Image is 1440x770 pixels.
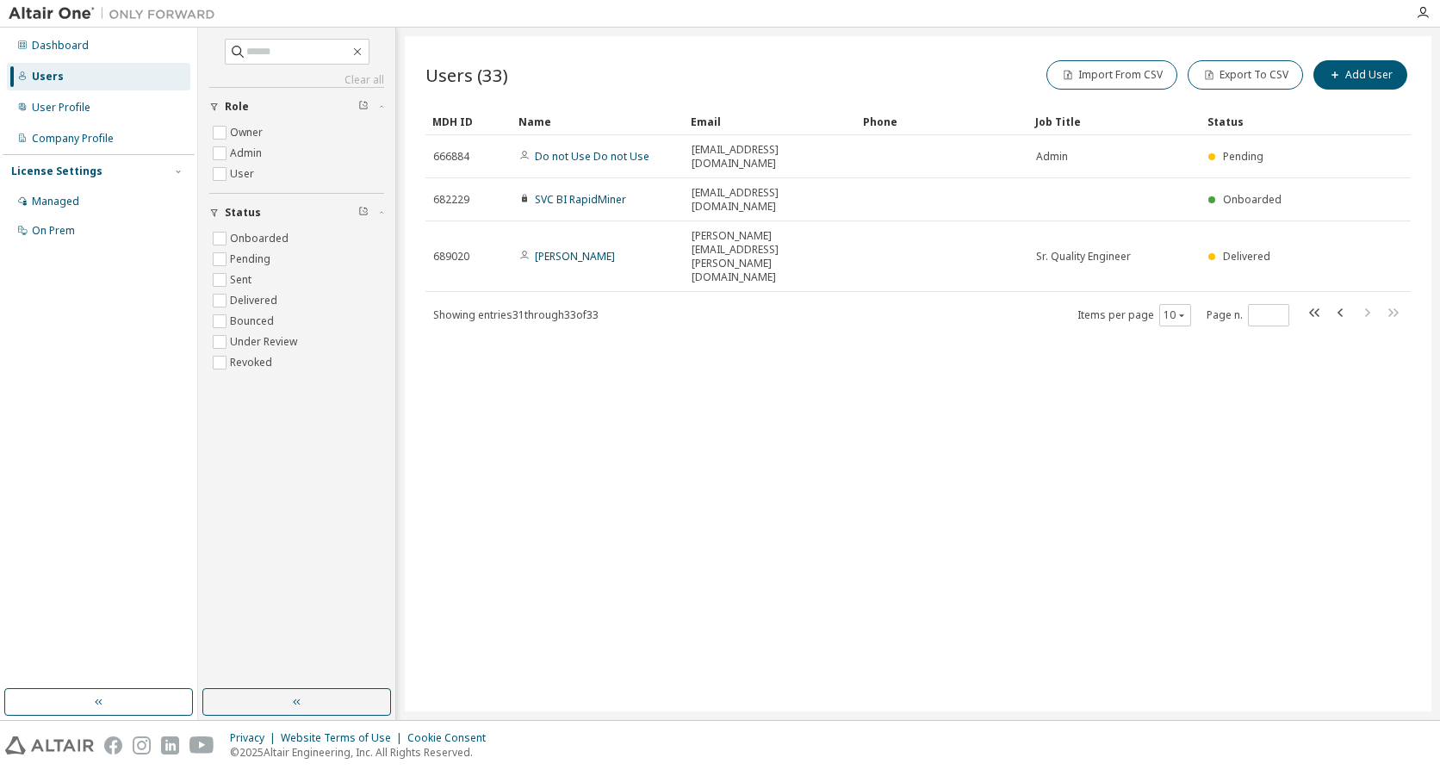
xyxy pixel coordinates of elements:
span: Admin [1036,150,1068,164]
div: Managed [32,195,79,208]
div: Users [32,70,64,84]
span: Items per page [1077,304,1191,326]
div: License Settings [11,165,102,178]
img: linkedin.svg [161,736,179,754]
span: 682229 [433,193,469,207]
div: Status [1207,108,1321,135]
span: 666884 [433,150,469,164]
span: Onboarded [1223,192,1282,207]
label: Sent [230,270,255,290]
label: Admin [230,143,265,164]
div: Privacy [230,731,281,745]
span: Users (33) [425,63,508,87]
img: instagram.svg [133,736,151,754]
button: Add User [1313,60,1407,90]
div: Name [518,108,677,135]
p: © 2025 Altair Engineering, Inc. All Rights Reserved. [230,745,496,760]
label: Owner [230,122,266,143]
span: Role [225,100,249,114]
img: altair_logo.svg [5,736,94,754]
button: 10 [1164,308,1187,322]
span: [PERSON_NAME][EMAIL_ADDRESS][PERSON_NAME][DOMAIN_NAME] [692,229,848,284]
span: Clear filter [358,206,369,220]
a: Do not Use Do not Use [535,149,649,164]
span: 689020 [433,250,469,264]
span: Clear filter [358,100,369,114]
button: Import From CSV [1046,60,1177,90]
div: Cookie Consent [407,731,496,745]
img: facebook.svg [104,736,122,754]
span: Status [225,206,261,220]
img: youtube.svg [189,736,214,754]
button: Export To CSV [1188,60,1303,90]
a: SVC BI RapidMiner [535,192,626,207]
label: Delivered [230,290,281,311]
span: [EMAIL_ADDRESS][DOMAIN_NAME] [692,143,848,171]
div: MDH ID [432,108,505,135]
span: Delivered [1223,249,1270,264]
label: Bounced [230,311,277,332]
a: Clear all [209,73,384,87]
label: Onboarded [230,228,292,249]
span: Sr. Quality Engineer [1036,250,1131,264]
span: [EMAIL_ADDRESS][DOMAIN_NAME] [692,186,848,214]
div: Job Title [1035,108,1194,135]
div: Website Terms of Use [281,731,407,745]
div: Company Profile [32,132,114,146]
span: Showing entries 31 through 33 of 33 [433,307,599,322]
label: User [230,164,258,184]
img: Altair One [9,5,224,22]
button: Status [209,194,384,232]
div: Phone [863,108,1021,135]
button: Role [209,88,384,126]
label: Pending [230,249,274,270]
label: Under Review [230,332,301,352]
div: Email [691,108,849,135]
div: On Prem [32,224,75,238]
div: User Profile [32,101,90,115]
a: [PERSON_NAME] [535,249,615,264]
label: Revoked [230,352,276,373]
span: Page n. [1207,304,1289,326]
div: Dashboard [32,39,89,53]
span: Pending [1223,149,1263,164]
